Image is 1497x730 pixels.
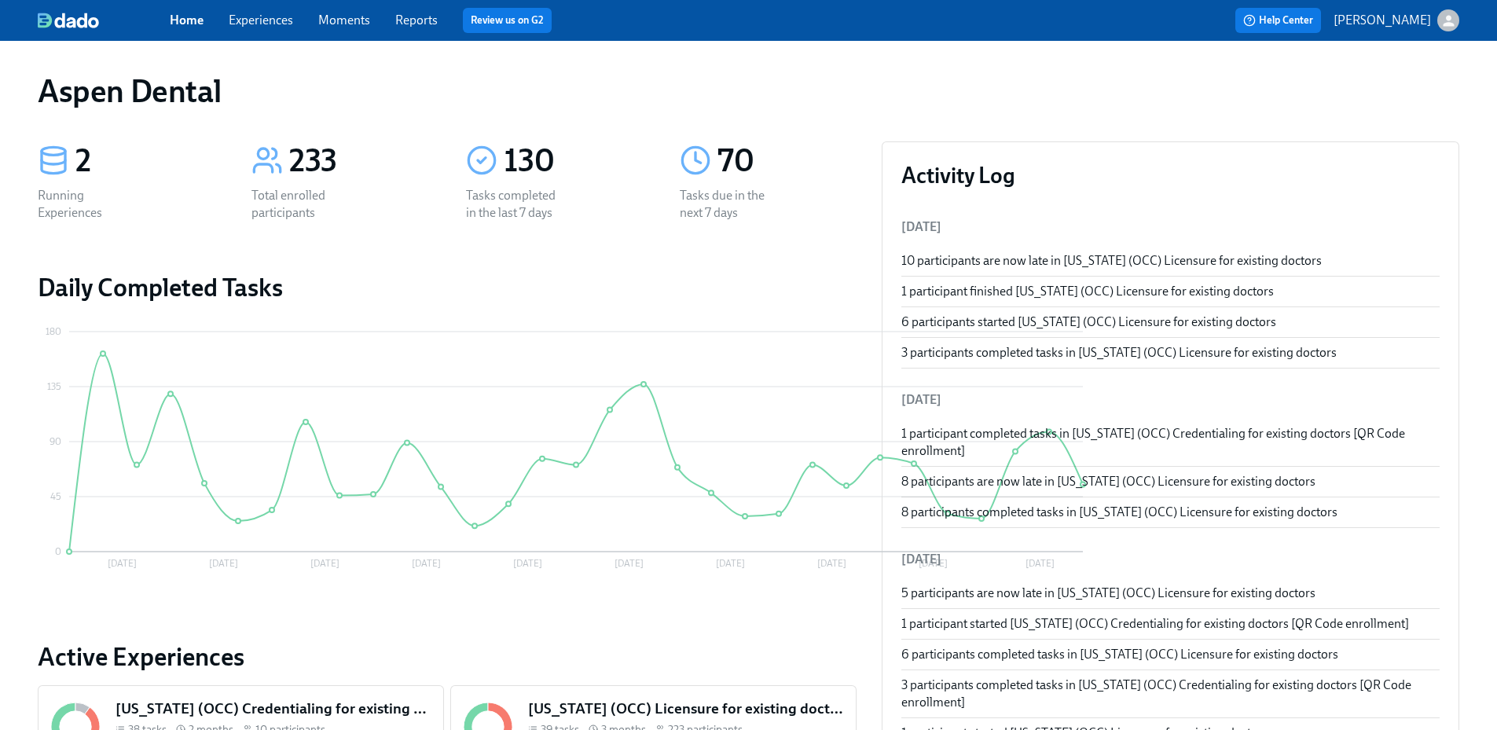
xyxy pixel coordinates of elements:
[209,558,238,569] tspan: [DATE]
[1235,8,1321,33] button: Help Center
[38,13,99,28] img: dado
[38,641,857,673] a: Active Experiences
[901,615,1440,633] div: 1 participant started [US_STATE] (OCC) Credentialing for existing doctors [QR Code enrollment]
[901,473,1440,490] div: 8 participants are now late in [US_STATE] (OCC) Licensure for existing doctors
[50,436,61,447] tspan: 90
[1334,12,1431,29] p: [PERSON_NAME]
[901,646,1440,663] div: 6 participants completed tasks in [US_STATE] (OCC) Licensure for existing doctors
[38,272,857,303] h2: Daily Completed Tasks
[50,491,61,502] tspan: 45
[901,585,1440,602] div: 5 participants are now late in [US_STATE] (OCC) Licensure for existing doctors
[901,219,941,234] span: [DATE]
[901,252,1440,270] div: 10 participants are now late in [US_STATE] (OCC) Licensure for existing doctors
[170,13,204,28] a: Home
[1334,9,1459,31] button: [PERSON_NAME]
[463,8,552,33] button: Review us on G2
[46,326,61,337] tspan: 180
[901,381,1440,419] li: [DATE]
[901,314,1440,331] div: 6 participants started [US_STATE] (OCC) Licensure for existing doctors
[901,283,1440,300] div: 1 participant finished [US_STATE] (OCC) Licensure for existing doctors
[471,13,544,28] a: Review us on G2
[75,141,214,181] div: 2
[289,141,427,181] div: 233
[310,558,339,569] tspan: [DATE]
[229,13,293,28] a: Experiences
[528,699,843,719] h5: [US_STATE] (OCC) Licensure for existing doctors
[47,381,61,392] tspan: 135
[108,558,137,569] tspan: [DATE]
[38,72,221,110] h1: Aspen Dental
[466,187,567,222] div: Tasks completed in the last 7 days
[412,558,441,569] tspan: [DATE]
[504,141,642,181] div: 130
[38,13,170,28] a: dado
[680,187,780,222] div: Tasks due in the next 7 days
[1243,13,1313,28] span: Help Center
[901,677,1440,711] div: 3 participants completed tasks in [US_STATE] (OCC) Credentialing for existing doctors [QR Code en...
[38,187,138,222] div: Running Experiences
[116,699,431,719] h5: [US_STATE] (OCC) Credentialing for existing doctors [QR Code enrollment]
[318,13,370,28] a: Moments
[901,161,1440,189] h3: Activity Log
[395,13,438,28] a: Reports
[55,546,61,557] tspan: 0
[615,558,644,569] tspan: [DATE]
[817,558,846,569] tspan: [DATE]
[251,187,352,222] div: Total enrolled participants
[901,504,1440,521] div: 8 participants completed tasks in [US_STATE] (OCC) Licensure for existing doctors
[901,425,1440,460] div: 1 participant completed tasks in [US_STATE] (OCC) Credentialing for existing doctors [QR Code enr...
[717,141,856,181] div: 70
[716,558,745,569] tspan: [DATE]
[901,344,1440,361] div: 3 participants completed tasks in [US_STATE] (OCC) Licensure for existing doctors
[513,558,542,569] tspan: [DATE]
[901,541,1440,578] li: [DATE]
